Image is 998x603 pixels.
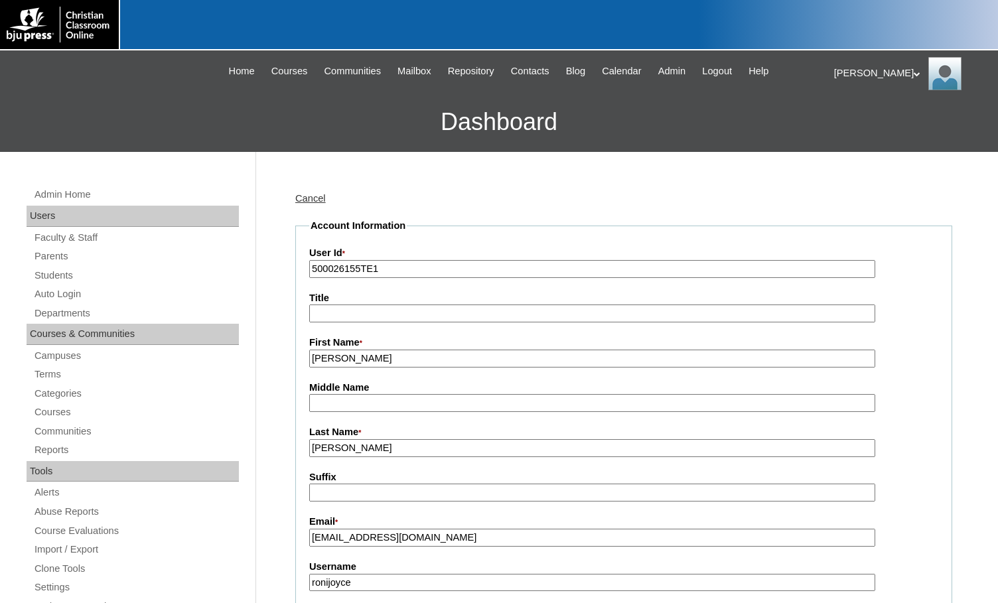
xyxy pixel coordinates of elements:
[33,423,239,440] a: Communities
[595,64,648,79] a: Calendar
[27,206,239,227] div: Users
[27,461,239,482] div: Tools
[265,64,315,79] a: Courses
[324,64,381,79] span: Communities
[309,425,938,440] label: Last Name
[834,57,985,90] div: [PERSON_NAME]
[309,560,938,574] label: Username
[33,442,239,458] a: Reports
[7,92,991,152] h3: Dashboard
[441,64,501,79] a: Repository
[309,291,938,305] label: Title
[309,381,938,395] label: Middle Name
[504,64,556,79] a: Contacts
[448,64,494,79] span: Repository
[271,64,308,79] span: Courses
[511,64,549,79] span: Contacts
[695,64,739,79] a: Logout
[309,470,938,484] label: Suffix
[33,286,239,302] a: Auto Login
[33,305,239,322] a: Departments
[566,64,585,79] span: Blog
[33,484,239,501] a: Alerts
[702,64,732,79] span: Logout
[33,248,239,265] a: Parents
[33,541,239,558] a: Import / Export
[33,561,239,577] a: Clone Tools
[602,64,641,79] span: Calendar
[27,324,239,345] div: Courses & Communities
[309,246,938,261] label: User Id
[33,579,239,596] a: Settings
[33,267,239,284] a: Students
[559,64,592,79] a: Blog
[928,57,962,90] img: Melanie Sevilla
[33,404,239,421] a: Courses
[748,64,768,79] span: Help
[222,64,261,79] a: Home
[652,64,693,79] a: Admin
[33,186,239,203] a: Admin Home
[295,193,326,204] a: Cancel
[33,348,239,364] a: Campuses
[391,64,438,79] a: Mailbox
[33,230,239,246] a: Faculty & Staff
[33,385,239,402] a: Categories
[397,64,431,79] span: Mailbox
[33,503,239,520] a: Abuse Reports
[309,515,938,529] label: Email
[309,336,938,350] label: First Name
[7,7,112,42] img: logo-white.png
[742,64,775,79] a: Help
[309,219,407,233] legend: Account Information
[33,523,239,539] a: Course Evaluations
[33,366,239,383] a: Terms
[229,64,255,79] span: Home
[658,64,686,79] span: Admin
[317,64,388,79] a: Communities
